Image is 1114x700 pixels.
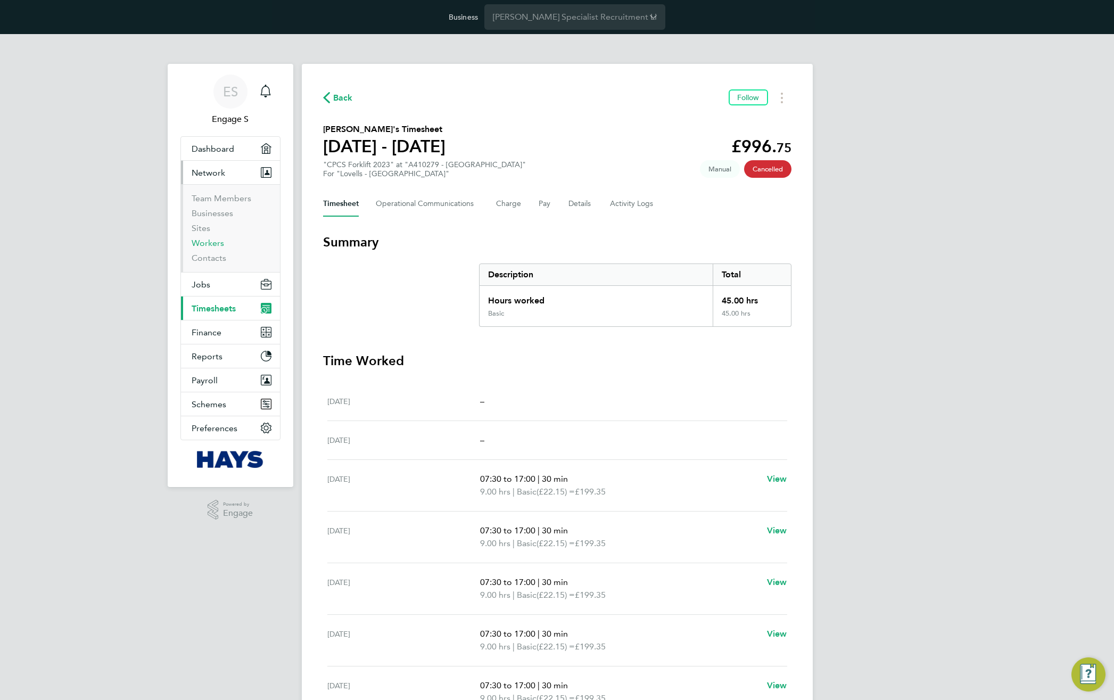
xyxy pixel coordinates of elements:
[737,93,760,102] span: Follow
[496,191,522,217] button: Charge
[772,89,791,106] button: Timesheets Menu
[323,169,526,178] div: For "Lovells - [GEOGRAPHIC_DATA]"
[180,451,280,468] a: Go to home page
[513,641,515,652] span: |
[610,191,655,217] button: Activity Logs
[517,485,537,498] span: Basic
[517,537,537,550] span: Basic
[180,75,280,126] a: ESEngage S
[767,473,787,485] a: View
[538,680,540,690] span: |
[181,392,280,416] button: Schemes
[767,524,787,537] a: View
[1071,657,1105,691] button: Engage Resource Center
[327,434,481,447] div: [DATE]
[575,641,606,652] span: £199.35
[192,375,218,385] span: Payroll
[767,576,787,589] a: View
[376,191,479,217] button: Operational Communications
[513,590,515,600] span: |
[323,160,526,178] div: "CPCS Forklift 2023" at "A410279 - [GEOGRAPHIC_DATA]"
[192,327,221,337] span: Finance
[181,273,280,296] button: Jobs
[181,368,280,392] button: Payroll
[480,629,535,639] span: 07:30 to 17:00
[181,344,280,368] button: Reports
[208,500,253,520] a: Powered byEngage
[480,474,535,484] span: 07:30 to 17:00
[323,191,359,217] button: Timesheet
[181,137,280,160] a: Dashboard
[731,136,791,157] app-decimal: £996.
[767,577,787,587] span: View
[223,509,253,518] span: Engage
[192,168,225,178] span: Network
[767,680,787,690] span: View
[192,303,236,314] span: Timesheets
[181,416,280,440] button: Preferences
[513,538,515,548] span: |
[767,628,787,640] a: View
[542,629,568,639] span: 30 min
[542,680,568,690] span: 30 min
[513,487,515,497] span: |
[480,396,484,406] span: –
[223,500,253,509] span: Powered by
[449,12,478,22] label: Business
[713,286,790,309] div: 45.00 hrs
[538,525,540,536] span: |
[480,590,510,600] span: 9.00 hrs
[542,525,568,536] span: 30 min
[480,487,510,497] span: 9.00 hrs
[480,641,510,652] span: 9.00 hrs
[223,85,238,98] span: ES
[192,279,210,290] span: Jobs
[327,473,481,498] div: [DATE]
[538,474,540,484] span: |
[333,92,353,104] span: Back
[192,253,226,263] a: Contacts
[480,538,510,548] span: 9.00 hrs
[181,161,280,184] button: Network
[488,309,504,318] div: Basic
[537,487,575,497] span: (£22.15) =
[181,320,280,344] button: Finance
[323,123,445,136] h2: [PERSON_NAME]'s Timesheet
[729,89,768,105] button: Follow
[568,191,593,217] button: Details
[323,136,445,157] h1: [DATE] - [DATE]
[480,435,484,445] span: –
[192,423,237,433] span: Preferences
[327,576,481,602] div: [DATE]
[480,286,713,309] div: Hours worked
[480,680,535,690] span: 07:30 to 17:00
[323,234,791,251] h3: Summary
[480,525,535,536] span: 07:30 to 17:00
[539,191,551,217] button: Pay
[192,208,233,218] a: Businesses
[181,297,280,320] button: Timesheets
[197,451,263,468] img: hays-logo-retina.png
[767,525,787,536] span: View
[537,641,575,652] span: (£22.15) =
[327,395,481,408] div: [DATE]
[542,474,568,484] span: 30 min
[192,223,210,233] a: Sites
[327,524,481,550] div: [DATE]
[327,628,481,653] div: [DATE]
[517,640,537,653] span: Basic
[192,144,234,154] span: Dashboard
[517,589,537,602] span: Basic
[323,91,353,104] button: Back
[192,193,251,203] a: Team Members
[181,184,280,272] div: Network
[479,263,791,327] div: Summary
[537,590,575,600] span: (£22.15) =
[480,264,713,285] div: Description
[192,351,222,361] span: Reports
[323,352,791,369] h3: Time Worked
[192,399,226,409] span: Schemes
[700,160,740,178] span: This timesheet was manually created.
[767,474,787,484] span: View
[744,160,791,178] span: This timesheet has been cancelled.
